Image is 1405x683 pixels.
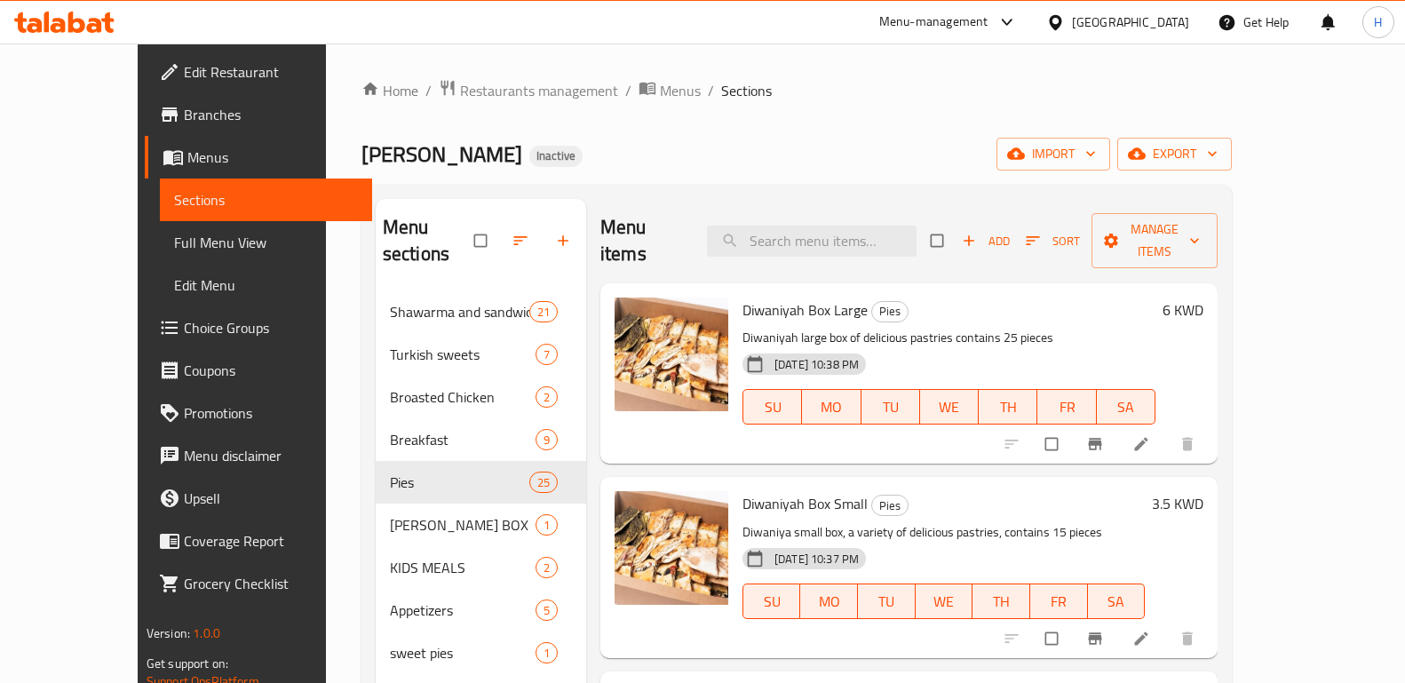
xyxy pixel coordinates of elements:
span: 1.0.0 [193,622,220,645]
span: Get support on: [147,652,228,675]
a: Edit menu item [1132,435,1154,453]
a: Home [361,80,418,101]
button: TH [979,389,1037,425]
span: Version: [147,622,190,645]
span: 5 [536,602,557,619]
div: Breakfast9 [376,418,586,461]
span: Sections [174,189,358,210]
input: search [707,226,917,257]
span: Edit Restaurant [184,61,358,83]
span: Grocery Checklist [184,573,358,594]
span: Upsell [184,488,358,509]
button: TU [858,584,916,619]
span: 25 [530,474,557,491]
div: Broasted Chicken2 [376,376,586,418]
span: TH [980,589,1023,615]
span: KIDS MEALS [390,557,536,578]
span: Menus [660,80,701,101]
li: / [625,80,631,101]
span: Inactive [529,148,583,163]
div: Appetizers5 [376,589,586,631]
a: Menus [639,79,701,102]
a: Promotions [145,392,372,434]
span: 2 [536,560,557,576]
span: Pies [872,496,908,516]
span: Select to update [1035,622,1072,655]
p: Diwaniyah large box of delicious pastries contains 25 pieces [742,327,1155,349]
span: Manage items [1106,218,1203,263]
button: FR [1030,584,1088,619]
div: Pies25 [376,461,586,504]
div: items [536,600,558,621]
span: Choice Groups [184,317,358,338]
span: 1 [536,645,557,662]
span: 21 [530,304,557,321]
span: Select all sections [464,224,501,258]
span: WE [923,589,966,615]
button: MO [800,584,858,619]
h2: Menu sections [383,214,474,267]
span: Sort [1026,231,1080,251]
button: Add section [544,221,586,260]
div: Pies [871,495,909,516]
span: Diwaniyah Box Large [742,297,868,323]
span: Branches [184,104,358,125]
h6: 6 KWD [1163,298,1203,322]
span: Broasted Chicken [390,386,536,408]
a: Edit Restaurant [145,51,372,93]
div: Breakfast [390,429,536,450]
span: Diwaniyah Box Small [742,490,868,517]
span: import [1011,143,1096,165]
a: Edit Menu [160,264,372,306]
p: Diwaniya small box, a variety of delicious pastries, contains 15 pieces [742,521,1145,544]
span: sweet pies [390,642,536,663]
span: TU [865,589,909,615]
a: Choice Groups [145,306,372,349]
span: export [1131,143,1218,165]
span: Coverage Report [184,530,358,552]
span: FR [1037,589,1081,615]
a: Full Menu View [160,221,372,264]
button: Sort [1021,227,1084,255]
span: 1 [536,517,557,534]
a: Upsell [145,477,372,520]
span: [PERSON_NAME] [361,134,522,174]
a: Restaurants management [439,79,618,102]
div: items [536,344,558,365]
button: export [1117,138,1232,171]
div: items [536,429,558,450]
div: ALSHAWI BOX [390,514,536,536]
button: Add [957,227,1014,255]
button: MO [802,389,861,425]
h2: Menu items [600,214,686,267]
span: Appetizers [390,600,536,621]
span: MO [809,394,853,420]
span: SU [750,394,795,420]
span: [PERSON_NAME] BOX [390,514,536,536]
span: Select to update [1035,427,1072,461]
img: Diwaniyah Box Large [615,298,728,411]
button: Manage items [1091,213,1218,268]
a: Menu disclaimer [145,434,372,477]
span: SA [1104,394,1148,420]
button: TH [972,584,1030,619]
span: TU [869,394,913,420]
span: 7 [536,346,557,363]
span: Shawarma and sandwiches [390,301,529,322]
a: Branches [145,93,372,136]
div: Pies [871,301,909,322]
button: import [996,138,1110,171]
button: SA [1097,389,1155,425]
span: Sort items [1014,227,1091,255]
div: sweet pies1 [376,631,586,674]
button: Branch-specific-item [1076,425,1118,464]
span: Sections [721,80,772,101]
div: items [536,557,558,578]
span: [DATE] 10:37 PM [767,551,866,568]
span: Add [962,231,1010,251]
span: Menu disclaimer [184,445,358,466]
